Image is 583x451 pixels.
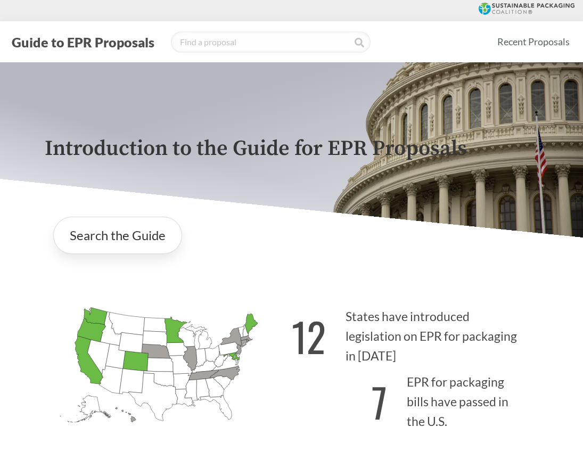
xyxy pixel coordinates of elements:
p: EPR for packaging bills have passed in the U.S. [292,366,539,431]
p: States have introduced legislation on EPR for packaging in [DATE] [292,301,539,366]
strong: 7 [372,372,387,431]
strong: 12 [292,307,326,366]
a: Recent Proposals [492,30,574,54]
p: Introduction to the Guide for EPR Proposals [45,137,539,161]
a: Search the Guide [53,217,182,254]
button: Guide to EPR Proposals [9,34,158,51]
input: Find a proposal [171,31,371,53]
